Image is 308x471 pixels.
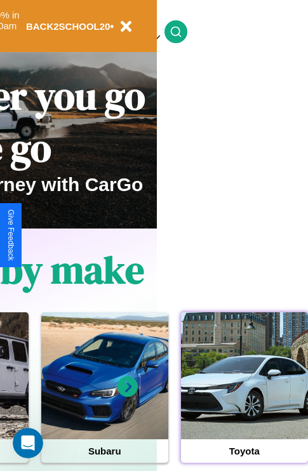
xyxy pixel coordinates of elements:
h4: Toyota [181,439,308,463]
iframe: Intercom live chat [13,428,43,458]
b: BACK2SCHOOL20 [26,21,110,32]
h4: Subaru [41,439,168,463]
div: Give Feedback [6,209,15,261]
